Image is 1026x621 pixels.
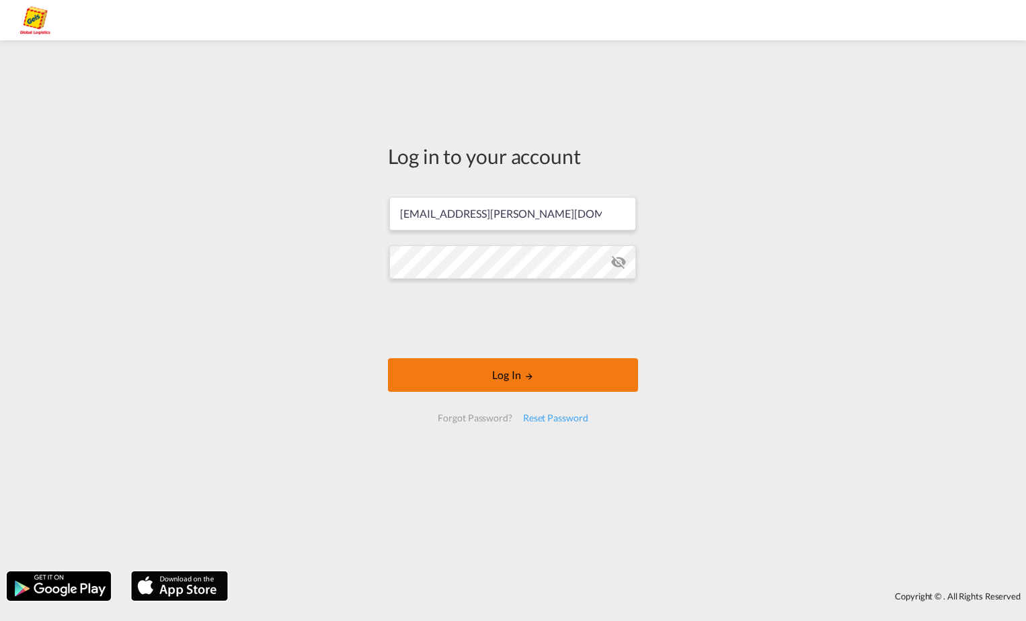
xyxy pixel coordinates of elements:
md-icon: icon-eye-off [610,254,627,270]
iframe: reCAPTCHA [411,292,615,345]
div: Log in to your account [388,142,638,170]
div: Forgot Password? [432,406,517,430]
img: a2a4a140666c11eeab5485e577415959.png [20,5,50,36]
button: LOGIN [388,358,638,392]
img: apple.png [130,570,229,602]
input: Enter email/phone number [389,197,636,231]
div: Reset Password [518,406,594,430]
img: google.png [5,570,112,602]
div: Copyright © . All Rights Reserved [235,585,1026,608]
